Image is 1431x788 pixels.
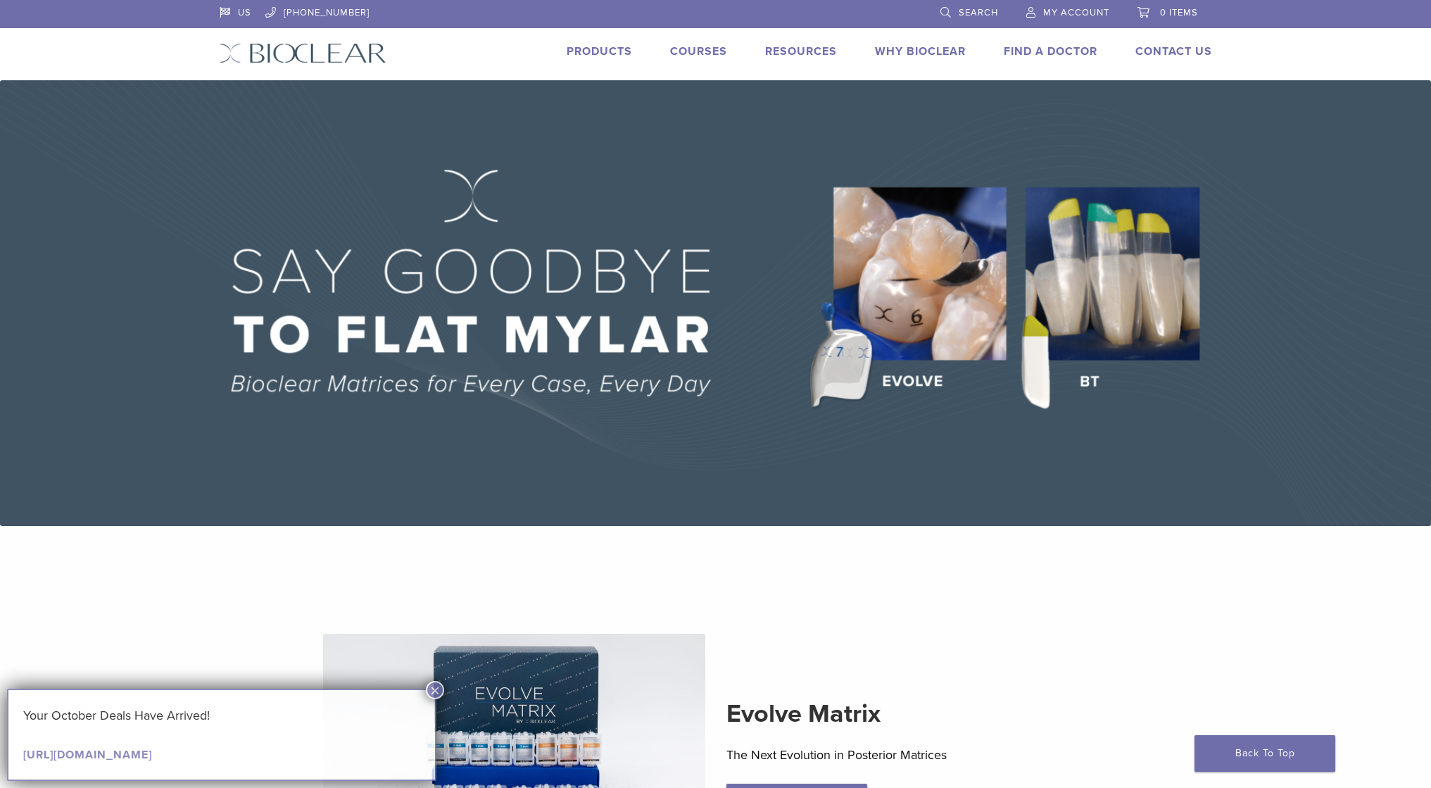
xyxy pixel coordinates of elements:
h2: Evolve Matrix [726,697,1109,731]
span: 0 items [1160,7,1198,18]
p: The Next Evolution in Posterior Matrices [726,744,1109,765]
a: Courses [670,44,727,58]
a: Products [567,44,632,58]
p: Your October Deals Have Arrived! [23,705,420,726]
a: Resources [765,44,837,58]
a: Find A Doctor [1004,44,1097,58]
img: Bioclear [220,43,386,63]
span: My Account [1043,7,1109,18]
a: Back To Top [1194,735,1335,772]
a: Contact Us [1135,44,1212,58]
span: Search [959,7,998,18]
button: Close [426,681,444,699]
a: [URL][DOMAIN_NAME] [23,748,152,762]
a: Why Bioclear [875,44,966,58]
